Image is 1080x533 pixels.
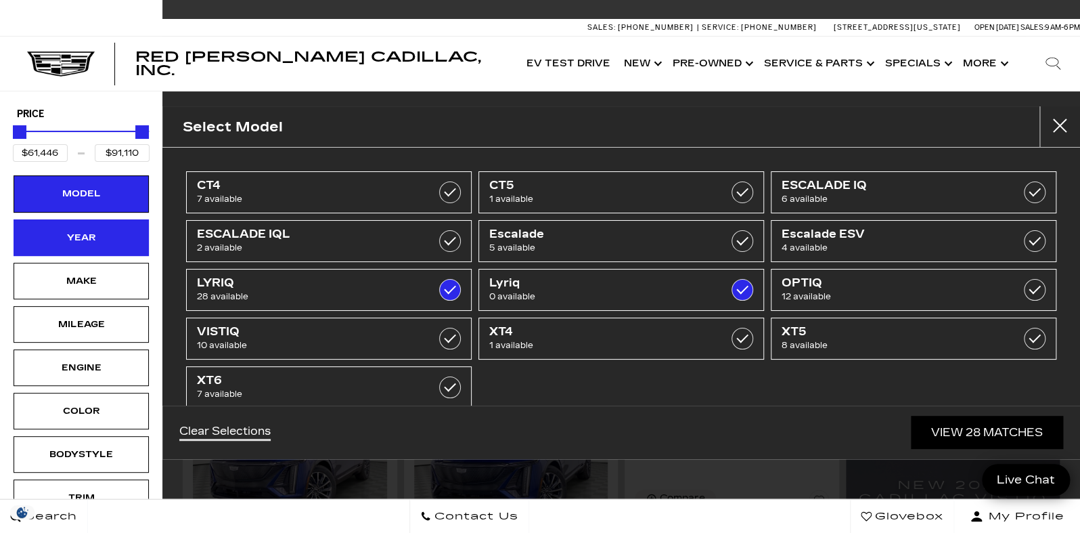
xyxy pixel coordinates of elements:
div: ColorColor [14,393,149,429]
a: New [617,37,666,91]
div: BodystyleBodystyle [14,436,149,473]
span: Search [21,507,77,526]
span: [PHONE_NUMBER] [741,23,817,32]
div: MileageMileage [14,306,149,343]
button: close [1039,106,1080,147]
a: Red [PERSON_NAME] Cadillac, Inc. [135,50,506,77]
div: EngineEngine [14,349,149,386]
div: Model [47,186,115,201]
h5: Price [17,108,145,121]
div: Price [13,121,150,162]
button: More [956,37,1012,91]
span: 7 available [197,387,422,401]
div: Trim [47,490,115,505]
input: Minimum [13,144,68,162]
a: Specials [878,37,956,91]
span: 2 available [197,241,422,255]
a: Pre-Owned [666,37,757,91]
a: Sales: [PHONE_NUMBER] [587,24,697,31]
span: Live Chat [990,472,1062,488]
div: Color [47,404,115,419]
span: OPTIQ [782,276,1006,290]
span: Sales: [587,23,616,32]
div: Minimum Price [13,125,26,139]
a: ESCALADE IQ6 available [771,171,1056,213]
a: CT51 available [478,171,764,213]
span: Sales: [1020,23,1045,32]
span: CT5 [489,179,714,192]
span: 7 available [197,192,422,206]
span: XT5 [782,325,1006,339]
a: View 28 Matches [911,416,1063,449]
span: 9 AM-6 PM [1045,23,1080,32]
span: Red [PERSON_NAME] Cadillac, Inc. [135,49,481,79]
a: Clear Selections [179,425,271,441]
span: 8 available [782,339,1006,352]
a: OPTIQ12 available [771,269,1056,311]
img: Opt-Out Icon [7,505,38,519]
span: ESCALADE IQL [197,228,422,241]
span: VISTIQ [197,325,422,339]
a: Escalade ESV4 available [771,220,1056,262]
span: CT4 [197,179,422,192]
a: VISTIQ10 available [186,318,472,360]
span: 0 available [489,290,714,303]
span: 10 available [197,339,422,352]
div: Mileage [47,317,115,332]
span: My Profile [983,507,1064,526]
span: Open [DATE] [974,23,1019,32]
div: Engine [47,360,115,375]
button: Open user profile menu [954,499,1080,533]
div: MakeMake [14,263,149,299]
a: [STREET_ADDRESS][US_STATE] [834,23,961,32]
a: EV Test Drive [520,37,617,91]
img: Cadillac Dark Logo with Cadillac White Text [27,51,95,77]
div: Bodystyle [47,447,115,462]
span: Glovebox [872,507,943,526]
span: 4 available [782,241,1006,255]
section: Click to Open Cookie Consent Modal [7,505,38,519]
span: Escalade [489,228,714,241]
span: 1 available [489,192,714,206]
a: XT41 available [478,318,764,360]
a: Glovebox [850,499,954,533]
a: Lyriq0 available [478,269,764,311]
span: [PHONE_NUMBER] [618,23,694,32]
div: Make [47,274,115,289]
a: Live Chat [982,464,1070,496]
span: Contact Us [431,507,518,526]
div: Year [47,230,115,245]
span: 28 available [197,290,422,303]
a: LYRIQ28 available [186,269,472,311]
span: ESCALADE IQ [782,179,1006,192]
div: Maximum Price [135,125,149,139]
a: XT58 available [771,318,1056,360]
span: Service: [702,23,739,32]
span: Escalade ESV [782,228,1006,241]
a: Escalade5 available [478,220,764,262]
span: 5 available [489,241,714,255]
span: 1 available [489,339,714,352]
span: XT4 [489,325,714,339]
a: ESCALADE IQL2 available [186,220,472,262]
a: CT47 available [186,171,472,213]
span: 12 available [782,290,1006,303]
div: ModelModel [14,175,149,212]
div: YearYear [14,219,149,256]
a: Contact Us [409,499,529,533]
span: LYRIQ [197,276,422,290]
input: Maximum [95,144,150,162]
h2: Select Model [183,116,283,138]
a: Service & Parts [757,37,878,91]
span: XT6 [197,374,422,387]
div: TrimTrim [14,479,149,516]
a: XT67 available [186,366,472,408]
a: Service: [PHONE_NUMBER] [697,24,820,31]
span: 6 available [782,192,1006,206]
span: Lyriq [489,276,714,290]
